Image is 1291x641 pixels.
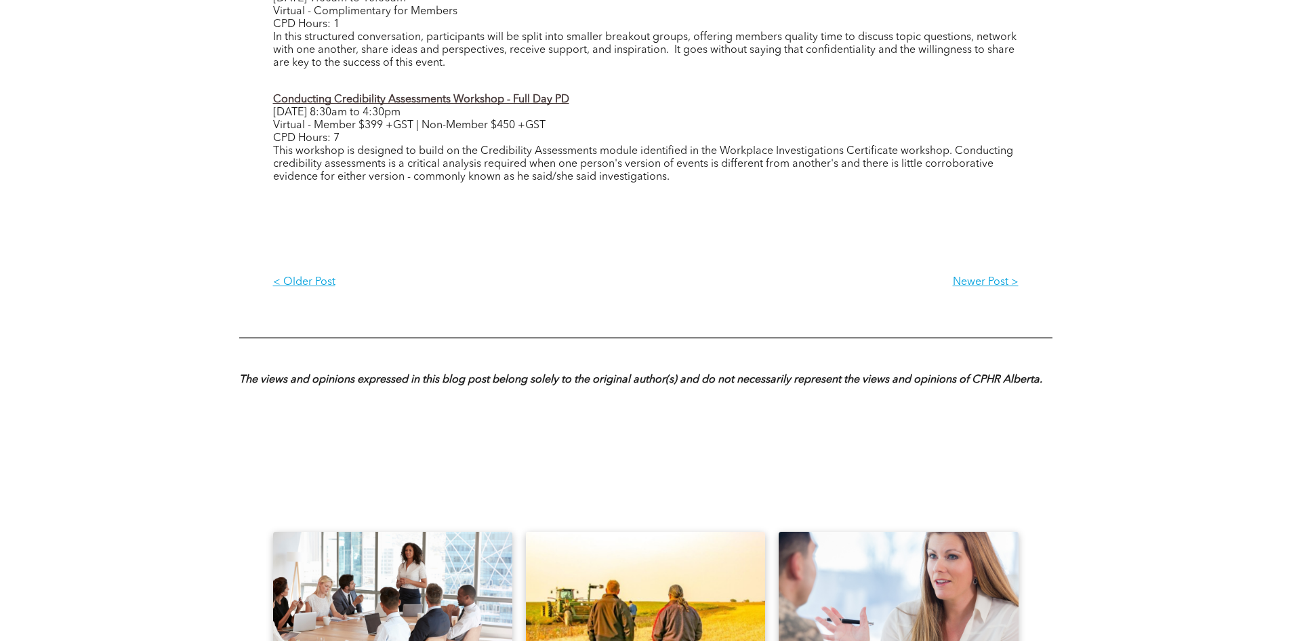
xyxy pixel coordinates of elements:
[239,374,1042,385] strong: The views and opinions expressed in this blog post belong solely to the original author(s) and do...
[273,94,569,105] a: Conducting Credibility Assessments Workshop - Full Day PD
[273,132,1019,208] div: CPD Hours: 7
[646,276,1019,289] p: Newer Post >
[273,265,646,300] a: < Older Post
[273,145,1019,208] div: This workshop is designed to build on the Credibility Assessments module identified in the Workpl...
[273,276,646,289] p: < Older Post
[273,106,1019,208] div: [DATE] 8:30am to 4:30pm
[273,119,1019,208] div: Virtual - Member $399 +GST | Non-Member $450 +GST
[646,265,1019,300] a: Newer Post >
